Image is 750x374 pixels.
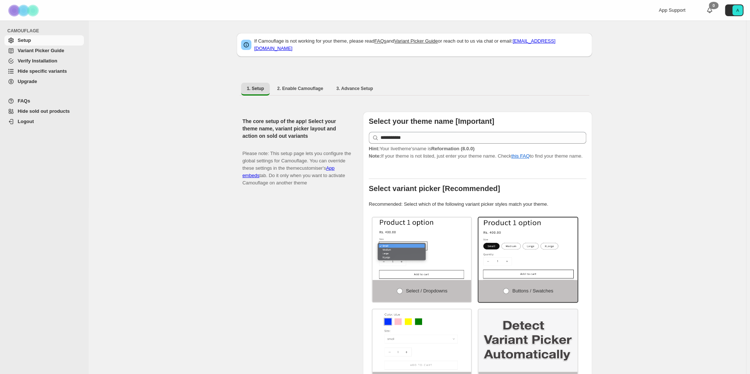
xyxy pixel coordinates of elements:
b: Select variant picker [Recommended] [369,184,500,193]
a: Hide specific variants [4,66,84,76]
img: Buttons / Swatches [478,217,577,280]
span: CAMOUFLAGE [7,28,85,34]
span: 2. Enable Camouflage [277,86,323,91]
span: FAQs [18,98,30,104]
h2: The core setup of the app! Select your theme name, variant picker layout and action on sold out v... [243,118,351,140]
img: Camouflage [6,0,43,21]
a: Setup [4,35,84,46]
a: Logout [4,116,84,127]
strong: Note: [369,153,381,159]
p: Please note: This setup page lets you configure the global settings for Camouflage. You can overr... [243,143,351,187]
span: Hide specific variants [18,68,67,74]
p: If Camouflage is not working for your theme, please read and or reach out to us via chat or email: [254,37,588,52]
img: Detect Automatically [478,309,577,372]
a: Upgrade [4,76,84,87]
span: Upgrade [18,79,37,84]
span: Hide sold out products [18,108,70,114]
span: Avatar with initials A [732,5,743,15]
a: Verify Installation [4,56,84,66]
img: Select / Dropdowns [372,217,471,280]
span: 3. Advance Setup [336,86,373,91]
span: Buttons / Swatches [512,288,553,294]
span: Verify Installation [18,58,57,64]
strong: Reformation (8.0.0) [431,146,474,151]
span: Logout [18,119,34,124]
div: 0 [709,2,718,9]
a: FAQs [4,96,84,106]
span: Setup [18,37,31,43]
text: A [736,8,739,12]
p: Recommended: Select which of the following variant picker styles match your theme. [369,201,586,208]
a: this FAQ [511,153,530,159]
span: Variant Picker Guide [18,48,64,53]
a: Hide sold out products [4,106,84,116]
a: FAQs [374,38,386,44]
p: If your theme is not listed, just enter your theme name. Check to find your theme name. [369,145,586,160]
a: 0 [706,7,713,14]
span: Your live theme's name is [369,146,474,151]
button: Avatar with initials A [725,4,743,16]
b: Select your theme name [Important] [369,117,494,125]
span: Select / Dropdowns [406,288,447,294]
a: Variant Picker Guide [394,38,438,44]
strong: Hint: [369,146,380,151]
img: Swatch and Dropdowns both [372,309,471,372]
a: Variant Picker Guide [4,46,84,56]
span: 1. Setup [247,86,264,91]
span: App Support [659,7,685,13]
